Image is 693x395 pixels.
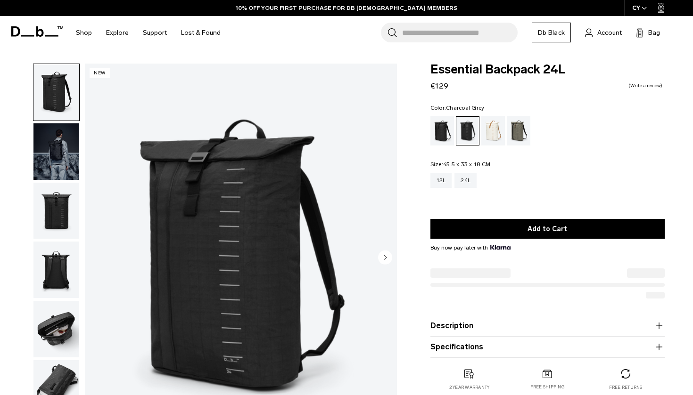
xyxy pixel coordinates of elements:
[456,116,479,145] a: Charcoal Grey
[106,16,129,49] a: Explore
[530,384,565,390] p: Free shipping
[449,384,490,391] p: 2 year warranty
[33,64,79,121] img: Essential Backpack 24L Charcoal Grey
[33,182,80,240] button: Essential Backpack 24L Charcoal Grey
[236,4,457,12] a: 10% OFF YOUR FIRST PURCHASE FOR DB [DEMOGRAPHIC_DATA] MEMBERS
[33,300,80,358] button: Essential Backpack 24L Charcoal Grey
[33,183,79,239] img: Essential Backpack 24L Charcoal Grey
[648,28,660,38] span: Bag
[430,243,511,252] span: Buy now pay later with
[90,68,110,78] p: New
[636,27,660,38] button: Bag
[481,116,505,145] a: Oatmilk
[430,64,665,76] span: Essential Backpack 24L
[430,341,665,353] button: Specifications
[33,123,80,180] button: Essential Backpack 24L Charcoal Grey
[430,81,448,90] span: €129
[76,16,92,49] a: Shop
[609,384,643,391] p: Free returns
[446,105,484,111] span: Charcoal Grey
[597,28,622,38] span: Account
[628,83,662,88] a: Write a review
[430,219,665,239] button: Add to Cart
[430,320,665,331] button: Description
[532,23,571,42] a: Db Black
[33,123,79,180] img: Essential Backpack 24L Charcoal Grey
[33,241,80,298] button: Essential Backpack 24L Charcoal Grey
[585,27,622,38] a: Account
[69,16,228,49] nav: Main Navigation
[143,16,167,49] a: Support
[33,242,79,298] img: Essential Backpack 24L Charcoal Grey
[454,173,477,188] a: 24L
[378,250,392,266] button: Next slide
[33,64,80,121] button: Essential Backpack 24L Charcoal Grey
[490,245,511,250] img: {"height" => 20, "alt" => "Klarna"}
[181,16,221,49] a: Lost & Found
[430,173,452,188] a: 12L
[507,116,530,145] a: Forest Green
[430,105,485,111] legend: Color:
[430,161,491,167] legend: Size:
[33,301,79,357] img: Essential Backpack 24L Charcoal Grey
[443,161,490,168] span: 45.5 x 33 x 18 CM
[430,116,454,145] a: Black Out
